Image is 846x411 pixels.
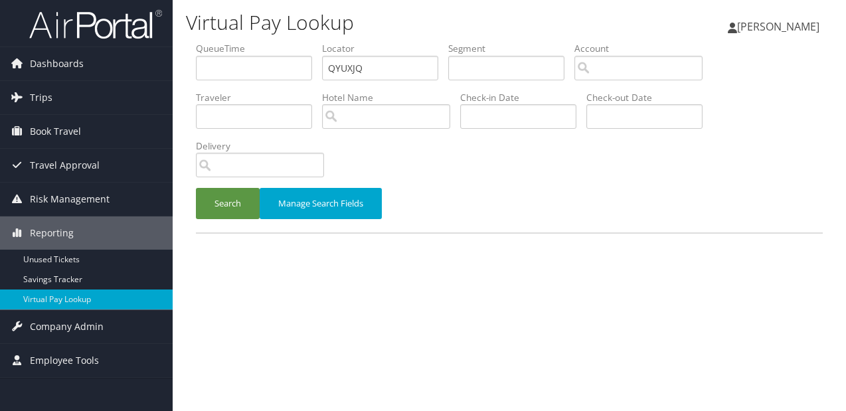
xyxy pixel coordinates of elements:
span: [PERSON_NAME] [737,19,819,34]
span: Reporting [30,216,74,250]
label: Locator [322,42,448,55]
span: Employee Tools [30,344,99,377]
label: Hotel Name [322,91,460,104]
label: Delivery [196,139,334,153]
span: Risk Management [30,183,110,216]
img: airportal-logo.png [29,9,162,40]
span: Trips [30,81,52,114]
label: Segment [448,42,574,55]
h1: Virtual Pay Lookup [186,9,617,37]
label: Check-out Date [586,91,713,104]
label: QueueTime [196,42,322,55]
label: Check-in Date [460,91,586,104]
label: Account [574,42,713,55]
button: Manage Search Fields [260,188,382,219]
span: Travel Approval [30,149,100,182]
label: Traveler [196,91,322,104]
span: Company Admin [30,310,104,343]
a: [PERSON_NAME] [728,7,833,46]
span: Book Travel [30,115,81,148]
span: Dashboards [30,47,84,80]
button: Search [196,188,260,219]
